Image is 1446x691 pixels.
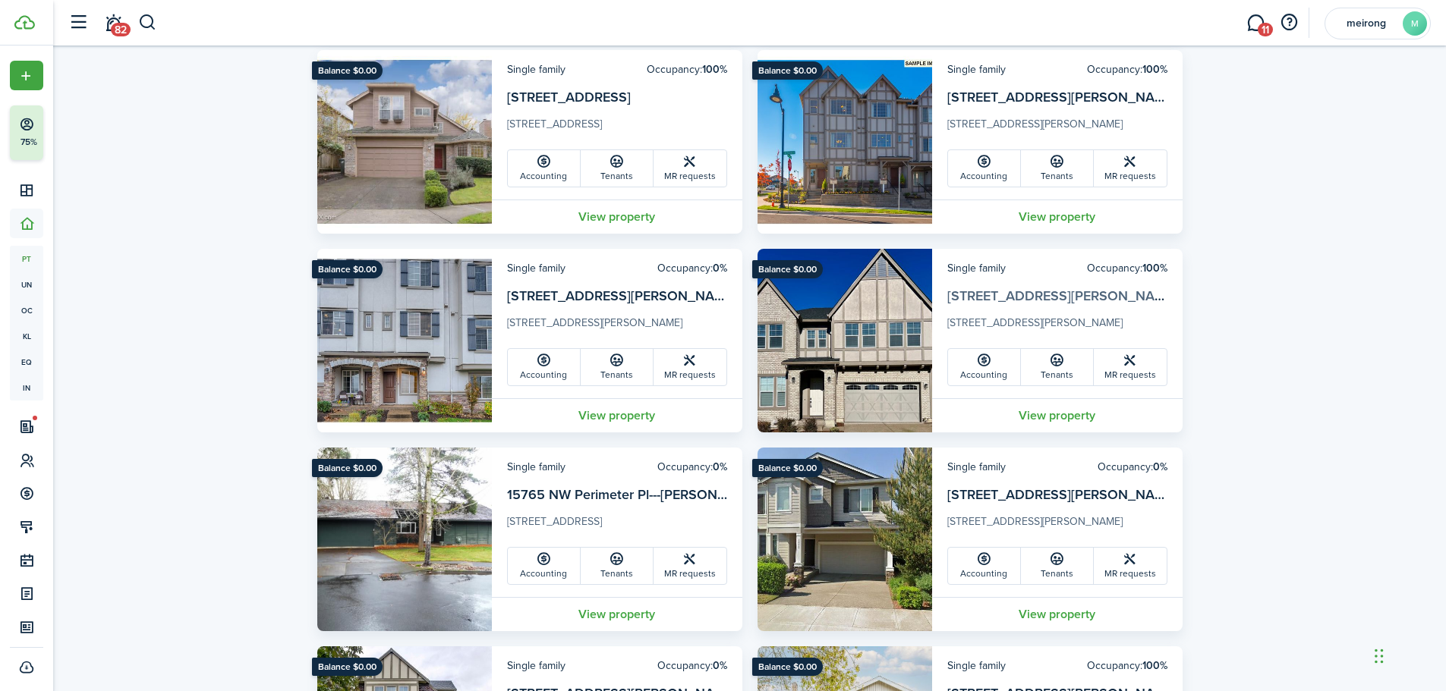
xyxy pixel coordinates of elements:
[1087,658,1167,674] card-header-right: Occupancy:
[508,150,581,187] a: Accounting
[947,658,1006,674] card-header-left: Single family
[1094,150,1167,187] a: MR requests
[111,23,131,36] span: 82
[654,150,726,187] a: MR requests
[932,597,1183,631] a: View property
[1336,18,1397,29] span: meirong
[947,315,1167,339] card-description: [STREET_ADDRESS][PERSON_NAME]
[492,398,742,432] a: View property
[654,548,726,584] a: MR requests
[14,15,35,30] img: TenantCloud
[758,448,932,631] img: Property avatar
[947,87,1177,107] a: [STREET_ADDRESS][PERSON_NAME]
[10,375,43,400] a: in
[10,297,43,323] a: oc
[752,61,823,80] ribbon: Balance $0.00
[1241,4,1270,42] a: Messaging
[508,548,581,584] a: Accounting
[1098,459,1167,475] card-header-right: Occupancy:
[657,260,727,276] card-header-right: Occupancy:
[507,286,737,306] a: [STREET_ADDRESS][PERSON_NAME]
[507,658,565,674] card-header-left: Single family
[1375,633,1384,679] div: Drag
[947,116,1167,140] card-description: [STREET_ADDRESS][PERSON_NAME]
[507,459,565,475] card-header-left: Single family
[10,246,43,272] a: pt
[1370,618,1446,691] iframe: Chat Widget
[1087,61,1167,77] card-header-right: Occupancy:
[10,61,43,90] button: Open menu
[507,87,631,107] a: [STREET_ADDRESS]
[312,459,383,477] ribbon: Balance $0.00
[312,61,383,80] ribbon: Balance $0.00
[1153,459,1167,475] b: 0%
[581,150,654,187] a: Tenants
[752,459,823,477] ribbon: Balance $0.00
[1021,548,1094,584] a: Tenants
[99,4,128,42] a: Notifications
[317,448,492,631] img: Property avatar
[312,658,383,676] ribbon: Balance $0.00
[507,485,767,504] a: 15765 NW Perimeter Pl---[PERSON_NAME]
[10,349,43,375] span: eq
[10,323,43,349] a: kl
[1403,11,1427,36] avatar-text: M
[1021,150,1094,187] a: Tenants
[138,10,157,36] button: Search
[507,514,727,538] card-description: [STREET_ADDRESS]
[1094,349,1167,385] a: MR requests
[1094,548,1167,584] a: MR requests
[657,658,727,674] card-header-right: Occupancy:
[932,199,1183,234] a: View property
[1087,260,1167,276] card-header-right: Occupancy:
[948,548,1021,584] a: Accounting
[312,260,383,278] ribbon: Balance $0.00
[758,249,932,432] img: Property avatar
[507,116,727,140] card-description: [STREET_ADDRESS]
[581,548,654,584] a: Tenants
[947,61,1006,77] card-header-left: Single family
[758,50,932,234] img: Property avatar
[1142,658,1167,674] b: 100%
[657,459,727,475] card-header-right: Occupancy:
[948,150,1021,187] a: Accounting
[19,136,38,149] p: 75%
[317,50,492,234] img: Property avatar
[947,459,1006,475] card-header-left: Single family
[1142,260,1167,276] b: 100%
[1021,349,1094,385] a: Tenants
[1258,23,1273,36] span: 11
[948,349,1021,385] a: Accounting
[1276,10,1302,36] button: Open resource center
[752,658,823,676] ribbon: Balance $0.00
[1142,61,1167,77] b: 100%
[702,61,727,77] b: 100%
[507,260,565,276] card-header-left: Single family
[947,514,1167,538] card-description: [STREET_ADDRESS][PERSON_NAME]
[492,199,742,234] a: View property
[654,349,726,385] a: MR requests
[64,8,93,37] button: Open sidebar
[947,485,1177,504] a: [STREET_ADDRESS][PERSON_NAME]
[713,260,727,276] b: 0%
[932,398,1183,432] a: View property
[10,272,43,297] a: un
[647,61,727,77] card-header-right: Occupancy:
[507,315,727,339] card-description: [STREET_ADDRESS][PERSON_NAME]
[581,349,654,385] a: Tenants
[713,658,727,674] b: 0%
[10,105,136,160] button: 75%
[508,349,581,385] a: Accounting
[713,459,727,475] b: 0%
[492,597,742,631] a: View property
[317,249,492,432] img: Property avatar
[507,61,565,77] card-header-left: Single family
[947,260,1006,276] card-header-left: Single family
[947,286,1177,306] a: [STREET_ADDRESS][PERSON_NAME]
[752,260,823,278] ribbon: Balance $0.00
